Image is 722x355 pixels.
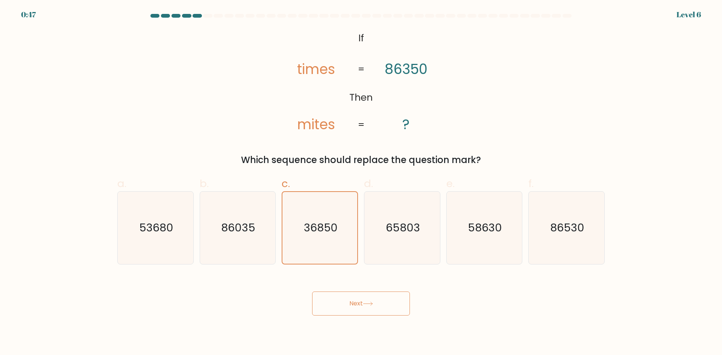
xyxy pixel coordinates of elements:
div: Which sequence should replace the question mark? [122,153,600,167]
span: c. [282,176,290,191]
tspan: = [358,63,365,76]
tspan: 86350 [385,59,428,79]
tspan: = [358,118,365,131]
text: 86530 [550,220,584,235]
text: 65803 [386,220,420,235]
span: f. [528,176,534,191]
button: Next [312,292,410,316]
text: 86035 [221,220,255,235]
span: d. [364,176,373,191]
tspan: ? [402,115,410,134]
tspan: If [358,31,364,45]
svg: @import url('[URL][DOMAIN_NAME]); [275,29,447,135]
text: 58630 [468,220,502,235]
tspan: mites [297,115,335,134]
div: Level 6 [676,9,701,20]
span: a. [117,176,126,191]
tspan: Then [349,91,373,104]
text: 53680 [139,220,173,235]
div: 0:47 [21,9,36,20]
span: e. [446,176,455,191]
tspan: times [297,59,335,79]
text: 36850 [304,220,337,235]
span: b. [200,176,209,191]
